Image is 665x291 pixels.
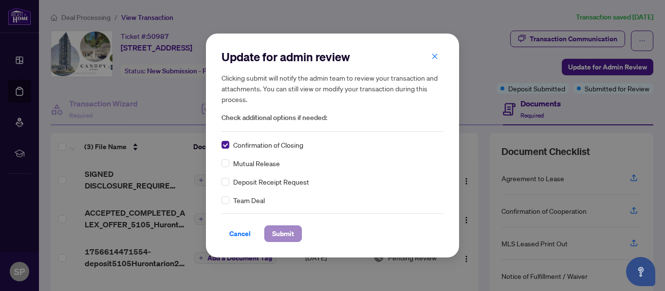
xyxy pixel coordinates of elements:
[222,225,259,242] button: Cancel
[229,226,251,241] span: Cancel
[233,195,265,205] span: Team Deal
[264,225,302,242] button: Submit
[431,53,438,60] span: close
[222,112,443,123] span: Check additional options if needed:
[233,176,309,187] span: Deposit Receipt Request
[626,257,655,286] button: Open asap
[222,49,443,65] h2: Update for admin review
[233,139,303,150] span: Confirmation of Closing
[272,226,294,241] span: Submit
[233,158,280,169] span: Mutual Release
[222,72,443,104] h5: Clicking submit will notify the admin team to review your transaction and attachments. You can st...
